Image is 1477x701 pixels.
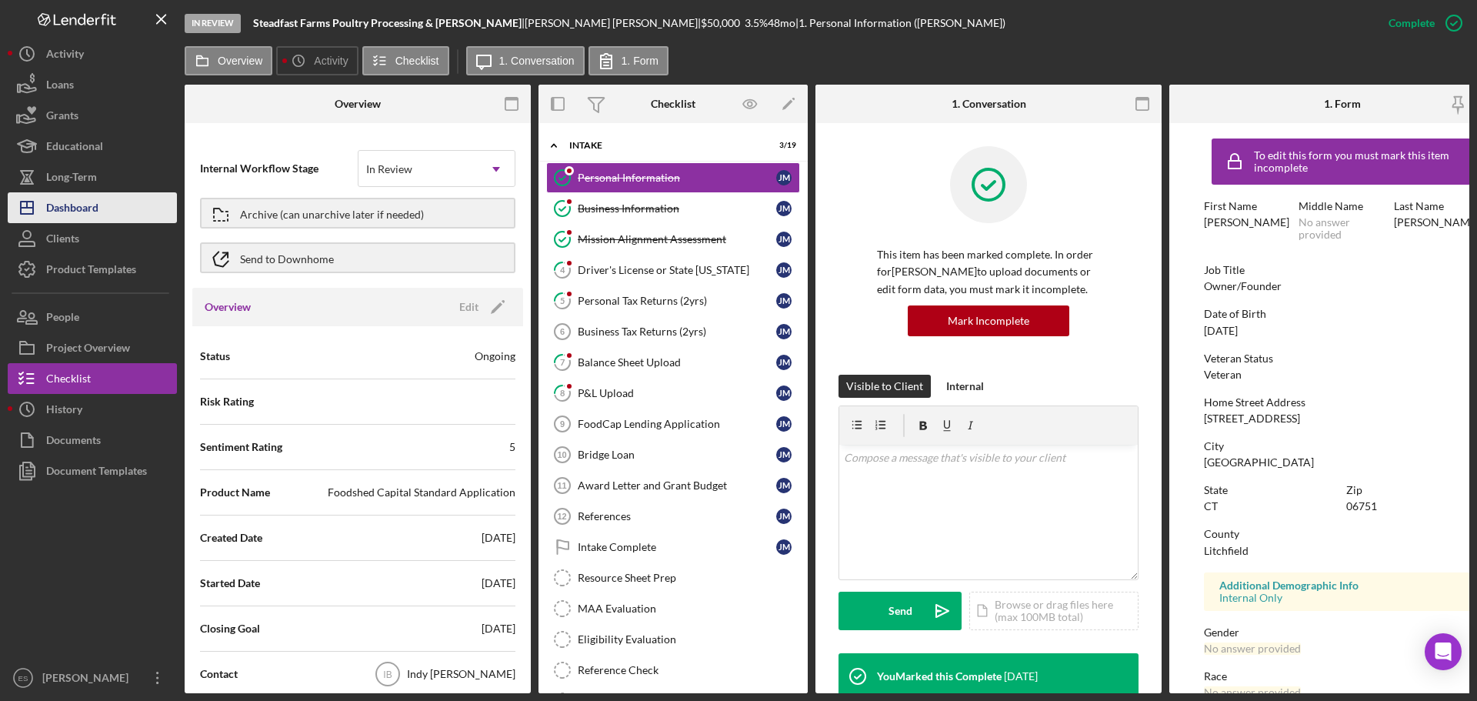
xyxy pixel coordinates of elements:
div: J M [776,324,792,339]
a: 10Bridge LoanJM [546,439,800,470]
div: References [578,510,776,522]
div: Complete [1389,8,1435,38]
div: Intake Complete [578,541,776,553]
a: 11Award Letter and Grant BudgetJM [546,470,800,501]
div: Checklist [46,363,91,398]
button: Activity [276,46,358,75]
a: Eligibility Evaluation [546,624,800,655]
div: J M [776,262,792,278]
div: [GEOGRAPHIC_DATA] [1204,456,1314,469]
div: 48 mo [768,17,795,29]
span: Closing Goal [200,621,260,636]
div: No answer provided [1204,643,1301,655]
div: [STREET_ADDRESS] [1204,412,1300,425]
div: Ongoing [475,349,515,364]
div: Edit [459,295,478,319]
div: Eligibility Evaluation [578,633,799,646]
div: J M [776,355,792,370]
tspan: 10 [557,450,566,459]
button: Send to Downhome [200,242,515,273]
div: J M [776,509,792,524]
div: Award Letter and Grant Budget [578,479,776,492]
div: [DATE] [482,621,515,636]
button: Archive (can unarchive later if needed) [200,198,515,229]
div: First Name [1204,200,1291,212]
div: J M [776,447,792,462]
text: IB [383,669,392,680]
div: [PERSON_NAME] [1204,216,1289,229]
a: Documents [8,425,177,456]
div: 1. Conversation [952,98,1026,110]
tspan: 5 [560,295,565,305]
time: 2025-05-20 12:31 [1004,670,1038,683]
div: Veteran [1204,369,1242,381]
a: Mission Alignment AssessmentJM [546,224,800,255]
span: Status [200,349,230,364]
div: [PERSON_NAME] [38,663,138,697]
div: Additional Demographic Info [1219,579,1465,592]
label: Activity [314,55,348,67]
p: This item has been marked complete. In order for [PERSON_NAME] to upload documents or edit form d... [877,246,1100,298]
div: Balance Sheet Upload [578,356,776,369]
label: Overview [218,55,262,67]
div: FoodCap Lending Application [578,418,776,430]
button: Checklist [8,363,177,394]
div: Resource Sheet Prep [578,572,799,584]
tspan: 11 [557,481,566,490]
button: Dashboard [8,192,177,223]
div: Middle Name [1299,200,1385,212]
a: Business InformationJM [546,193,800,224]
a: 4Driver's License or State [US_STATE]JM [546,255,800,285]
div: Educational [46,131,103,165]
div: J M [776,386,792,401]
label: 1. Form [622,55,658,67]
div: State [1204,484,1339,496]
div: J M [776,170,792,185]
button: Activity [8,38,177,69]
h3: Overview [205,299,251,315]
div: Business Tax Returns (2yrs) [578,325,776,338]
a: 6Business Tax Returns (2yrs)JM [546,316,800,347]
div: Send [889,592,912,630]
a: Intake CompleteJM [546,532,800,562]
div: J M [776,539,792,555]
div: In Review [366,163,412,175]
a: Project Overview [8,332,177,363]
span: Product Name [200,485,270,500]
a: Grants [8,100,177,131]
div: J M [776,232,792,247]
div: 06751 [1346,500,1377,512]
div: Litchfield [1204,545,1249,557]
div: No answer provided [1204,686,1301,699]
div: 5 [509,439,515,455]
div: Open Intercom Messenger [1425,633,1462,670]
button: 1. Conversation [466,46,585,75]
button: Product Templates [8,254,177,285]
div: Indy [PERSON_NAME] [407,666,515,682]
span: Risk Rating [200,394,254,409]
button: Visible to Client [839,375,931,398]
div: Foodshed Capital Standard Application [328,485,515,500]
div: Owner/Founder [1204,280,1282,292]
button: Internal [939,375,992,398]
text: ES [18,674,28,683]
div: Checklist [651,98,695,110]
div: Documents [46,425,101,459]
a: 12ReferencesJM [546,501,800,532]
div: History [46,394,82,429]
a: Reference Check [546,655,800,686]
span: Created Date [200,530,262,546]
div: [DATE] [1204,325,1238,337]
a: Personal InformationJM [546,162,800,193]
button: Long-Term [8,162,177,192]
button: Document Templates [8,456,177,486]
div: Internal Only [1219,592,1465,604]
button: Overview [185,46,272,75]
button: Mark Incomplete [908,305,1069,336]
div: To edit this form you must mark this item incomplete [1254,149,1469,174]
div: No answer provided [1299,216,1385,241]
div: Activity [46,38,84,73]
div: J M [776,293,792,309]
